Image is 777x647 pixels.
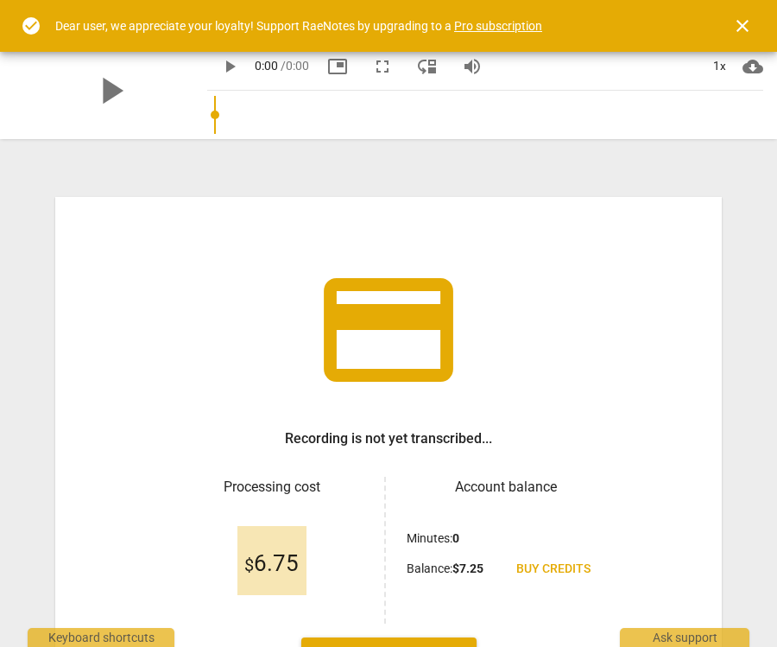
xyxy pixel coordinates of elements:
span: cloud_download [742,56,763,77]
span: close [732,16,753,36]
span: picture_in_picture [327,56,348,77]
span: play_arrow [219,56,240,77]
button: Close [722,5,763,47]
span: volume_up [462,56,483,77]
b: $ 7.25 [452,561,483,575]
button: Fullscreen [367,51,398,82]
span: move_down [417,56,438,77]
button: Volume [457,51,488,82]
div: Dear user, we appreciate your loyalty! Support RaeNotes by upgrading to a [55,17,542,35]
span: / 0:00 [281,59,309,73]
span: 0:00 [255,59,278,73]
a: Buy credits [502,554,604,585]
div: 1x [703,53,736,80]
button: View player as separate pane [412,51,443,82]
b: 0 [452,531,459,545]
a: Pro subscription [454,19,542,33]
button: Picture in picture [322,51,353,82]
span: fullscreen [372,56,393,77]
span: Buy credits [516,561,591,578]
h3: Recording is not yet transcribed... [285,428,492,449]
span: $ [244,555,254,575]
h3: Processing cost [173,477,370,498]
h3: Account balance [407,477,604,498]
p: Balance : [407,560,483,578]
div: Ask support [620,628,749,647]
span: 6.75 [244,551,299,577]
button: Play [214,51,245,82]
p: Minutes : [407,530,459,548]
span: check_circle [21,16,41,36]
div: Keyboard shortcuts [28,628,174,647]
span: play_arrow [88,68,133,113]
span: credit_card [311,252,466,408]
